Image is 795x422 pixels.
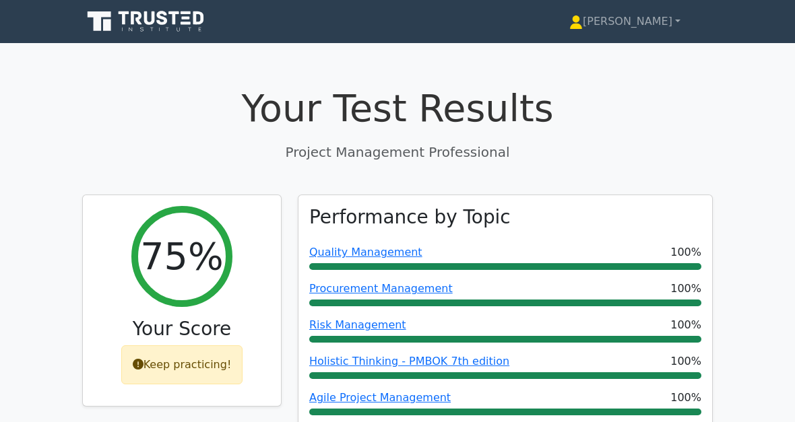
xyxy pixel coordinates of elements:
h3: Performance by Topic [309,206,511,228]
span: 100% [670,244,701,260]
span: 100% [670,317,701,333]
a: Holistic Thinking - PMBOK 7th edition [309,355,509,367]
a: Risk Management [309,318,406,331]
a: Quality Management [309,246,422,258]
span: 100% [670,353,701,370]
a: Procurement Management [309,282,453,295]
font: [PERSON_NAME] [583,15,672,28]
font: Keep practicing! [144,358,232,371]
h2: 75% [140,234,223,279]
span: 100% [670,390,701,406]
h1: Your Test Results [82,86,713,131]
a: [PERSON_NAME] [537,8,713,35]
h3: Your Score [94,318,270,340]
span: 100% [670,281,701,297]
a: Agile Project Management [309,391,451,404]
p: Project Management Professional [82,142,713,162]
